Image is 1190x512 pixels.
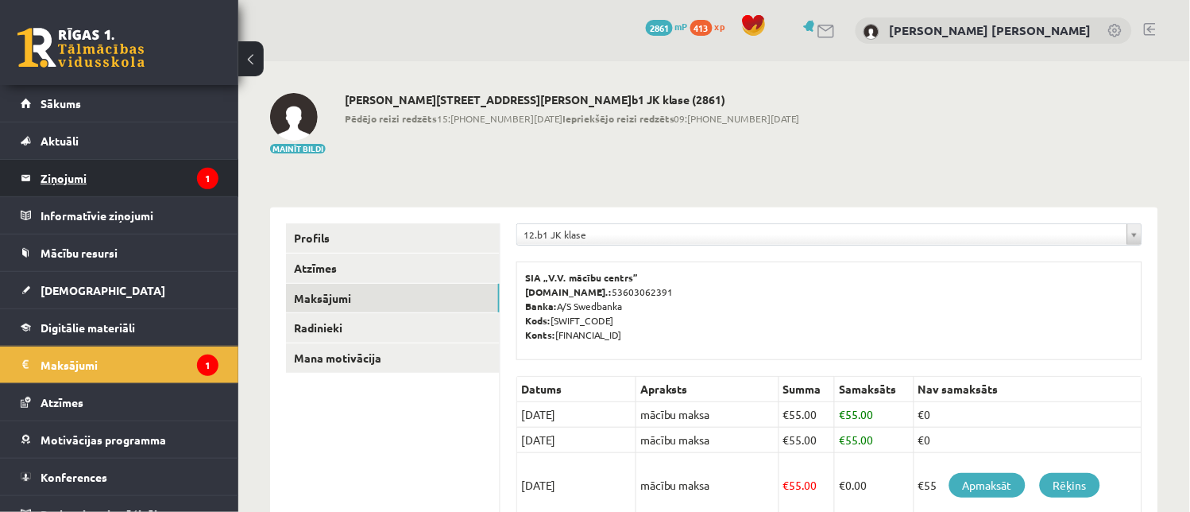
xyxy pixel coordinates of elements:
[690,20,733,33] a: 413 xp
[525,328,555,341] b: Konts:
[41,320,135,335] span: Digitālie materiāli
[21,122,218,159] a: Aktuāli
[21,272,218,308] a: [DEMOGRAPHIC_DATA]
[914,377,1142,402] th: Nav samaksāts
[197,355,218,376] i: 1
[839,407,845,421] span: €
[525,270,1134,342] p: 53603062391 A/S Swedbanka [SWIFT_CODE] [FINANCIAL_ID]
[270,93,318,141] img: Anželika Evartovska
[517,428,636,453] td: [DATE]
[835,377,914,402] th: Samaksāts
[21,421,218,458] a: Motivācijas programma
[525,300,557,312] b: Banka:
[21,309,218,346] a: Digitālie materiāli
[715,20,725,33] span: xp
[646,20,688,33] a: 2861 mP
[41,134,79,148] span: Aktuāli
[839,432,845,447] span: €
[914,428,1142,453] td: €0
[286,343,500,373] a: Mana motivācija
[21,197,218,234] a: Informatīvie ziņojumi
[286,284,500,313] a: Maksājumi
[21,347,218,383] a: Maksājumi1
[270,144,326,153] button: Mainīt bildi
[517,377,636,402] th: Datums
[835,428,914,453] td: 55.00
[286,254,500,283] a: Atzīmes
[517,402,636,428] td: [DATE]
[41,160,218,196] legend: Ziņojumi
[21,384,218,421] a: Atzīmes
[524,224,1121,245] span: 12.b1 JK klase
[525,314,551,327] b: Kods:
[949,473,1026,498] a: Apmaksāt
[345,111,800,126] span: 15:[PHONE_NUMBER][DATE] 09:[PHONE_NUMBER][DATE]
[783,407,790,421] span: €
[839,478,845,492] span: €
[562,112,674,125] b: Iepriekšējo reizi redzēts
[636,402,779,428] td: mācību maksa
[21,160,218,196] a: Ziņojumi1
[890,22,1091,38] a: [PERSON_NAME] [PERSON_NAME]
[835,402,914,428] td: 55.00
[21,85,218,122] a: Sākums
[525,285,612,298] b: [DOMAIN_NAME].:
[197,168,218,189] i: 1
[345,112,437,125] b: Pēdējo reizi redzēts
[41,470,107,484] span: Konferences
[646,20,673,36] span: 2861
[517,224,1142,245] a: 12.b1 JK klase
[286,313,500,343] a: Radinieki
[783,432,790,447] span: €
[41,96,81,111] span: Sākums
[864,24,879,40] img: Anželika Evartovska
[286,223,500,253] a: Profils
[525,271,639,284] b: SIA „V.V. mācību centrs”
[636,428,779,453] td: mācību maksa
[41,347,218,383] legend: Maksājumi
[1040,473,1100,498] a: Rēķins
[41,246,118,260] span: Mācību resursi
[41,283,165,297] span: [DEMOGRAPHIC_DATA]
[41,395,83,409] span: Atzīmes
[41,197,218,234] legend: Informatīvie ziņojumi
[914,402,1142,428] td: €0
[779,377,835,402] th: Summa
[345,93,800,107] h2: [PERSON_NAME][STREET_ADDRESS][PERSON_NAME]b1 JK klase (2861)
[636,377,779,402] th: Apraksts
[675,20,688,33] span: mP
[21,459,218,495] a: Konferences
[17,28,145,68] a: Rīgas 1. Tālmācības vidusskola
[21,235,218,271] a: Mācību resursi
[779,428,835,453] td: 55.00
[41,432,166,447] span: Motivācijas programma
[783,478,790,492] span: €
[779,402,835,428] td: 55.00
[690,20,713,36] span: 413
